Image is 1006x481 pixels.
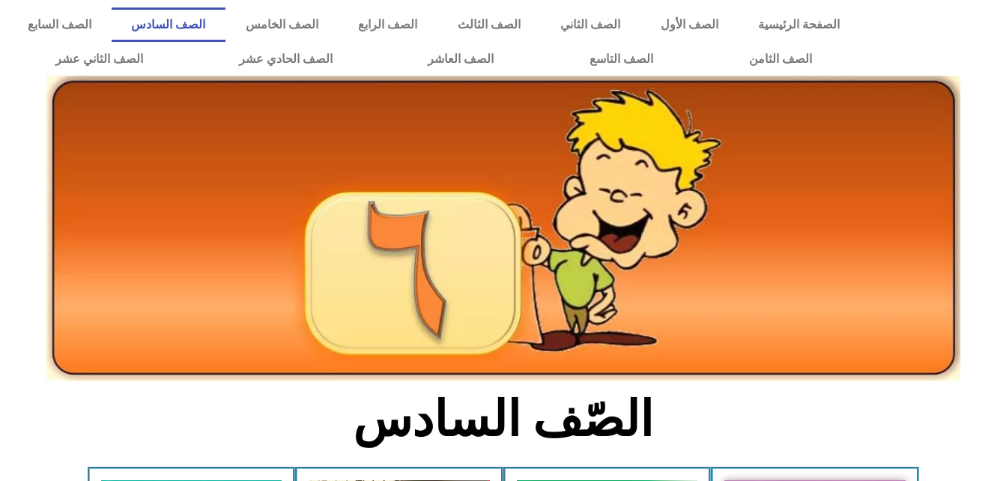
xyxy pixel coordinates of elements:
[542,42,701,76] a: الصف التاسع
[338,7,437,42] a: الصف الرابع
[255,390,751,449] h2: الصّف السادس
[540,7,640,42] a: الصف الثاني
[7,7,111,42] a: الصف السابع
[225,7,338,42] a: الصف الخامس
[738,7,859,42] a: الصفحة الرئيسية
[112,7,225,42] a: الصف السادس
[701,42,860,76] a: الصف الثامن
[380,42,542,76] a: الصف العاشر
[437,7,540,42] a: الصف الثالث
[191,42,381,76] a: الصف الحادي عشر
[7,42,191,76] a: الصف الثاني عشر
[640,7,738,42] a: الصف الأول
